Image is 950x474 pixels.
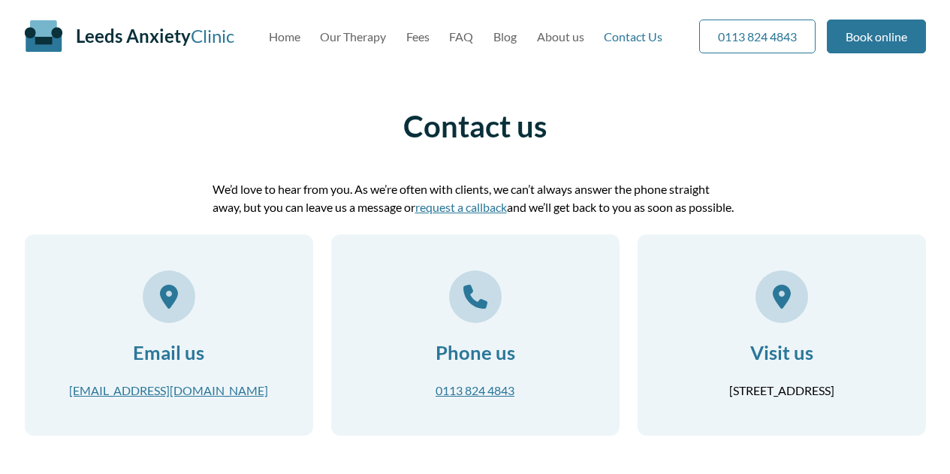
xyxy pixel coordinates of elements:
[656,382,908,400] p: [STREET_ADDRESS]
[415,200,507,214] a: request a callback
[69,383,268,397] a: [EMAIL_ADDRESS][DOMAIN_NAME]
[656,341,908,364] h2: Visit us
[827,20,926,53] a: Book online
[699,20,816,53] a: 0113 824 4843
[493,29,517,44] a: Blog
[43,341,295,364] h2: Email us
[436,383,514,397] a: 0113 824 4843
[269,29,300,44] a: Home
[349,341,602,364] h2: Phone us
[320,29,386,44] a: Our Therapy
[76,25,234,47] a: Leeds AnxietyClinic
[604,29,662,44] a: Contact Us
[449,29,473,44] a: FAQ
[537,29,584,44] a: About us
[25,108,926,144] h1: Contact us
[76,25,191,47] span: Leeds Anxiety
[213,180,738,216] p: We’d love to hear from you. As we’re often with clients, we can’t always answer the phone straigh...
[406,29,430,44] a: Fees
